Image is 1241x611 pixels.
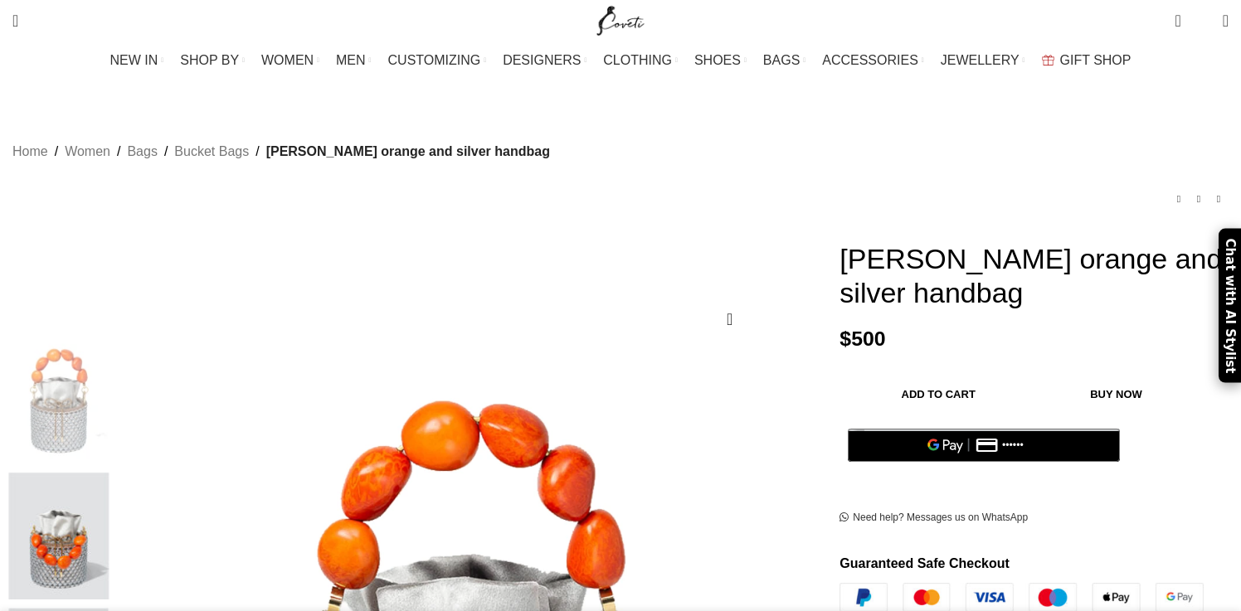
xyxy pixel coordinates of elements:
[1209,189,1229,209] a: Next product
[388,44,487,77] a: CUSTOMIZING
[822,44,924,77] a: ACCESSORIES
[1042,44,1131,77] a: GIFT SHOP
[603,44,678,77] a: CLOTHING
[336,44,371,77] a: MEN
[110,52,158,68] span: NEW IN
[8,473,109,599] img: Celli orange and silver handbag Bags bags Coveti
[848,377,1029,412] button: Add to cart
[1002,439,1024,451] text: ••••••
[839,512,1028,525] a: Need help? Messages us on WhatsApp
[261,44,319,77] a: WOMEN
[4,4,27,37] a: Search
[593,12,649,27] a: Site logo
[1037,377,1195,412] button: Buy now
[694,44,747,77] a: SHOES
[12,141,550,162] nav: Breadcrumb
[503,52,581,68] span: DESIGNERS
[1197,17,1209,29] span: 0
[839,327,851,350] span: $
[694,52,741,68] span: SHOES
[941,44,1025,77] a: JEWELLERY
[763,44,805,77] a: BAGS
[848,429,1119,462] button: Pay with GPay
[65,141,110,162] a: Women
[180,52,239,68] span: SHOP BY
[1176,8,1189,21] span: 0
[261,52,314,68] span: WOMEN
[1060,52,1131,68] span: GIFT SHOP
[1194,4,1210,37] div: My Wishlist
[127,141,157,162] a: Bags
[180,44,245,77] a: SHOP BY
[822,52,918,68] span: ACCESSORIES
[8,337,109,464] img: Celli orange and silver handbag Bags bags Coveti
[266,141,550,162] span: [PERSON_NAME] orange and silver handbag
[4,44,1237,77] div: Main navigation
[110,44,164,77] a: NEW IN
[1166,4,1189,37] a: 0
[844,471,1122,473] iframe: Secure payment input frame
[503,44,586,77] a: DESIGNERS
[1169,189,1189,209] a: Previous product
[941,52,1020,68] span: JEWELLERY
[388,52,481,68] span: CUSTOMIZING
[839,556,1010,570] strong: Guaranteed Safe Checkout
[603,52,672,68] span: CLOTHING
[839,327,885,350] bdi: 500
[174,141,249,162] a: Bucket Bags
[12,141,48,162] a: Home
[1042,55,1054,65] img: GiftBag
[839,242,1229,310] h1: [PERSON_NAME] orange and silver handbag
[763,52,800,68] span: BAGS
[336,52,366,68] span: MEN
